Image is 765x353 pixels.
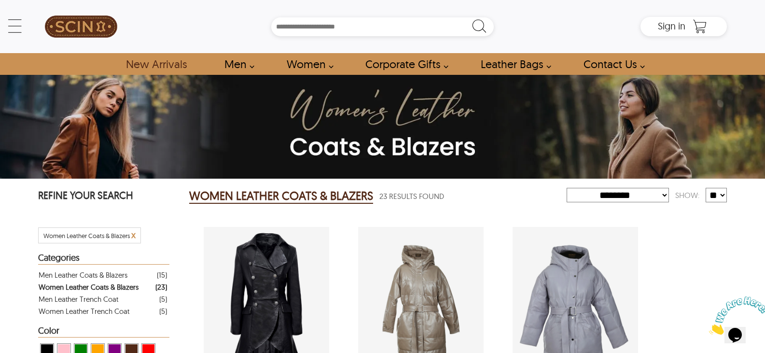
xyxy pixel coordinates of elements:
[38,253,169,265] div: Heading Filter Women Leather Coats & Blazers by Categories
[39,293,118,305] div: Men Leather Trench Coat
[658,23,685,31] a: Sign in
[470,53,556,75] a: Shop Leather Bags
[189,186,567,206] div: Women Leather Coats & Blazers 23 Results Found
[39,305,167,317] a: Filter Women Leather Trench Coat
[276,53,339,75] a: Shop Women Leather Jackets
[159,293,167,305] div: ( 5 )
[39,269,167,281] a: Filter Men Leather Coats & Blazers
[379,190,444,202] span: 23 Results Found
[157,269,167,281] div: ( 15 )
[354,53,454,75] a: Shop Leather Corporate Gifts
[43,232,130,240] span: Filter Women Leather Coats & Blazers
[45,5,117,48] img: SCIN
[705,293,765,339] iframe: chat widget
[690,19,709,34] a: Shopping Cart
[38,5,124,48] a: SCIN
[38,188,169,204] p: REFINE YOUR SEARCH
[658,20,685,32] span: Sign in
[39,305,129,317] div: Women Leather Trench Coat
[39,293,167,305] a: Filter Men Leather Trench Coat
[39,269,127,281] div: Men Leather Coats & Blazers
[39,281,139,293] div: Women Leather Coats & Blazers
[213,53,260,75] a: shop men's leather jackets
[159,305,167,317] div: ( 5 )
[189,188,373,204] h2: WOMEN LEATHER COATS & BLAZERS
[115,53,197,75] a: Shop New Arrivals
[155,281,167,293] div: ( 23 )
[131,232,136,240] a: Cancel Filter
[131,229,136,240] span: x
[38,326,169,338] div: Heading Filter Women Leather Coats & Blazers by Color
[669,187,706,204] div: Show:
[572,53,650,75] a: contact-us
[4,4,64,42] img: Chat attention grabber
[39,281,167,293] a: Filter Women Leather Coats & Blazers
